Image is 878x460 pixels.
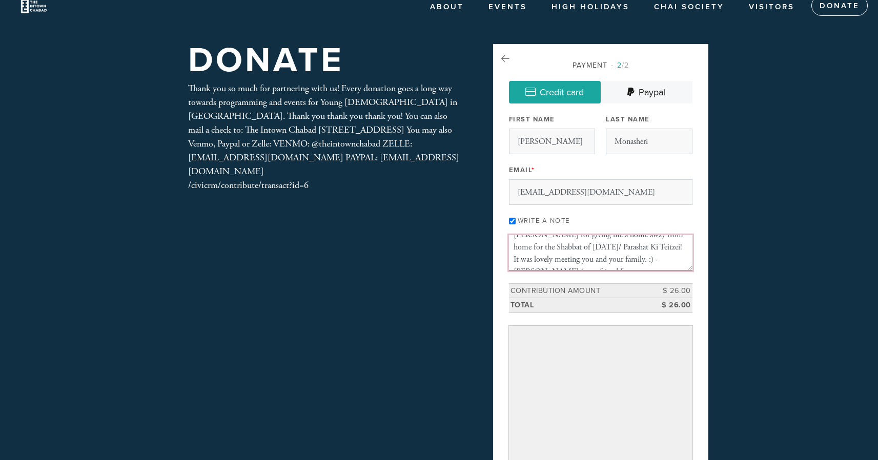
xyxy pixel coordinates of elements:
[509,115,555,124] label: First Name
[188,178,460,192] div: /civicrm/contribute/transact?id=6
[509,60,692,71] div: Payment
[509,165,535,175] label: Email
[509,81,601,103] a: Credit card
[617,61,622,70] span: 2
[509,283,646,298] td: Contribution Amount
[646,283,692,298] td: $ 26.00
[646,298,692,313] td: $ 26.00
[518,217,570,225] label: Write a note
[606,115,650,124] label: Last Name
[532,166,535,174] span: This field is required.
[611,61,629,70] span: /2
[188,44,344,77] h1: Donate
[601,81,692,103] a: Paypal
[188,81,460,192] div: Thank you so much for partnering with us! Every donation goes a long way towards programming and ...
[509,298,646,313] td: Total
